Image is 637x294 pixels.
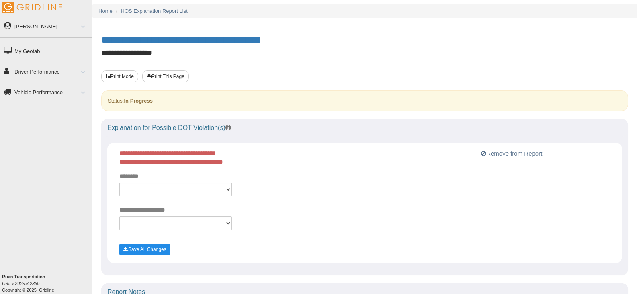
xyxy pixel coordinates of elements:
button: Remove from Report [479,149,545,158]
img: Gridline [2,2,62,13]
div: Copyright © 2025, Gridline [2,273,92,293]
a: Home [98,8,113,14]
button: Print Mode [101,70,138,82]
b: Ruan Transportation [2,274,45,279]
button: Save [119,244,170,255]
button: Print This Page [142,70,189,82]
div: Status: [101,90,628,111]
a: HOS Explanation Report List [121,8,188,14]
strong: In Progress [124,98,153,104]
i: beta v.2025.6.2839 [2,281,39,286]
div: Explanation for Possible DOT Violation(s) [101,119,628,137]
